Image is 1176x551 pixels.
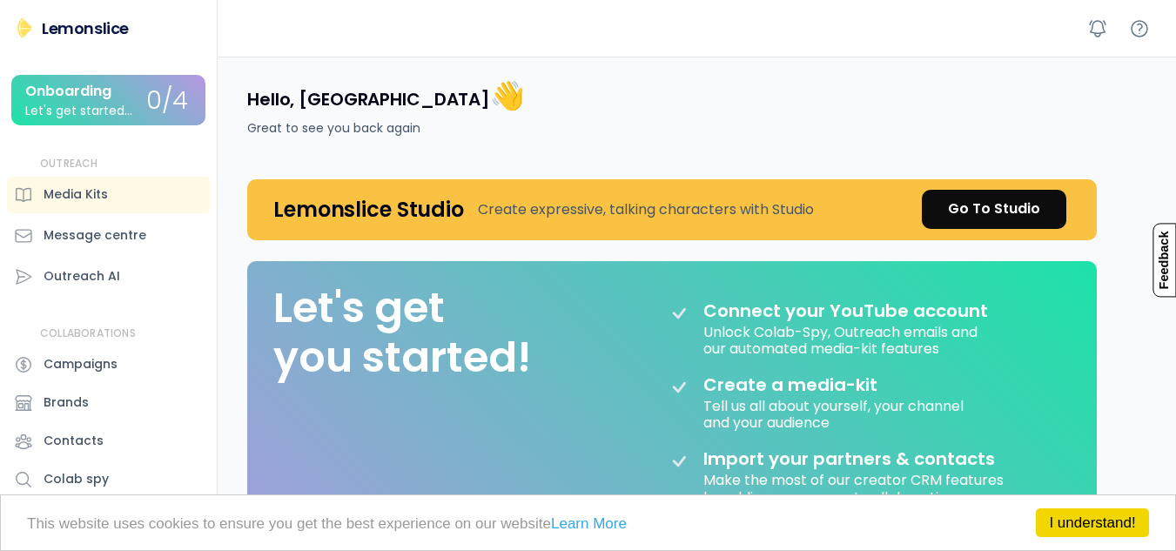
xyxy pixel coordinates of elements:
[273,196,464,223] h4: Lemonslice Studio
[27,516,1149,531] p: This website uses cookies to ensure you get the best experience on our website
[25,84,111,99] div: Onboarding
[922,190,1066,229] a: Go To Studio
[1036,508,1149,537] a: I understand!
[146,88,188,115] div: 0/4
[44,393,89,412] div: Brands
[478,199,814,220] div: Create expressive, talking characters with Studio
[44,226,146,245] div: Message centre
[44,185,108,204] div: Media Kits
[703,374,921,395] div: Create a media-kit
[40,157,98,171] div: OUTREACH
[44,470,109,488] div: Colab spy
[490,76,525,115] font: 👋
[247,77,525,114] h4: Hello, [GEOGRAPHIC_DATA]
[44,355,118,373] div: Campaigns
[948,198,1040,219] div: Go To Studio
[14,17,35,38] img: Lemonslice
[247,119,420,138] div: Great to see you back again
[703,469,1007,505] div: Make the most of our creator CRM features by adding your current collaborations
[44,267,120,286] div: Outreach AI
[273,283,531,383] div: Let's get you started!
[44,432,104,450] div: Contacts
[703,395,967,431] div: Tell us all about yourself, your channel and your audience
[40,326,136,341] div: COLLABORATIONS
[703,448,995,469] div: Import your partners & contacts
[703,321,981,357] div: Unlock Colab-Spy, Outreach emails and our automated media-kit features
[551,515,627,532] a: Learn More
[25,104,132,118] div: Let's get started...
[42,17,129,39] div: Lemonslice
[703,300,988,321] div: Connect your YouTube account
